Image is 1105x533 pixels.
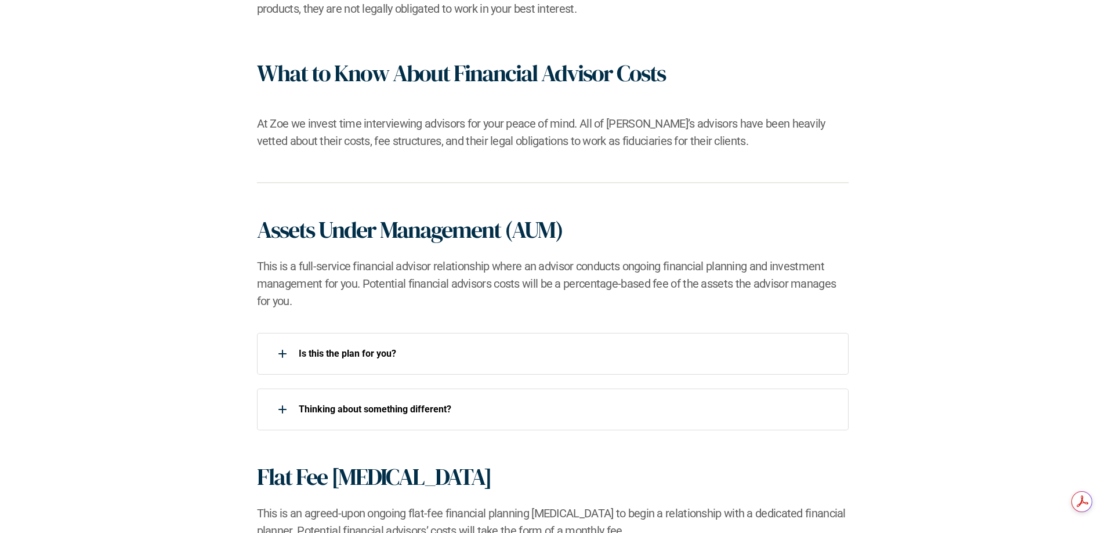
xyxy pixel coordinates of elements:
[257,463,491,491] h1: Flat Fee [MEDICAL_DATA]
[299,404,834,415] p: ​Thinking about something different?​
[257,258,849,310] h2: This is a full-service financial advisor relationship where an advisor conducts ongoing financial...
[257,216,563,244] h1: Assets Under Management (AUM)
[257,115,849,150] h2: At Zoe we invest time interviewing advisors for your peace of mind. All of [PERSON_NAME]’s adviso...
[299,348,834,359] p: Is this the plan for you?​
[257,59,665,87] h1: What to Know About Financial Advisor Costs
